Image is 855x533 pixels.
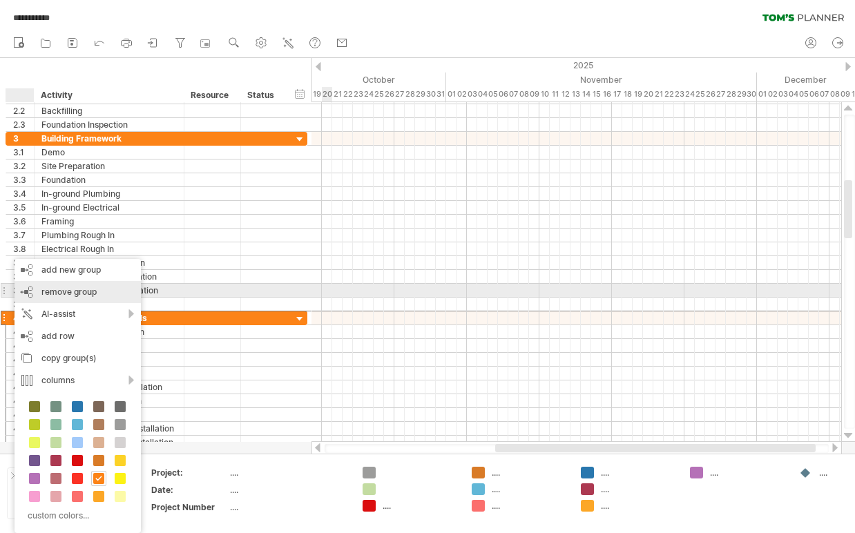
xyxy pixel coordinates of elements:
div: Project Number [151,501,227,513]
div: 4.4 [13,367,34,380]
div: Resource [191,88,233,102]
span: remove group [41,287,97,297]
div: 3.10 [13,270,34,283]
div: Tuesday, 11 November 2025 [550,87,560,101]
div: Wednesday, 22 October 2025 [343,87,353,101]
div: add new group [15,259,141,281]
div: Building Framework [41,132,177,145]
div: 4.7 [13,408,34,421]
div: Wednesday, 12 November 2025 [560,87,570,101]
div: Foundation Inspection [41,118,177,131]
div: Thursday, 4 December 2025 [788,87,798,101]
div: Backfilling [41,104,177,117]
div: .... [230,501,346,513]
div: Monday, 8 December 2025 [829,87,840,101]
div: Date: [151,484,227,496]
div: Friday, 7 November 2025 [508,87,519,101]
div: columns [15,369,141,391]
div: 4.1 [13,325,34,338]
div: 4.5 [13,380,34,394]
div: 3.2 [13,159,34,173]
div: Foundation [41,173,177,186]
div: Saturday, 8 November 2025 [519,87,529,101]
div: Monday, 3 November 2025 [467,87,477,101]
div: Demo [41,146,177,159]
div: Tuesday, 25 November 2025 [695,87,705,101]
div: .... [710,467,785,478]
div: 2.2 [13,104,34,117]
div: 4.6 [13,394,34,407]
div: .... [492,500,567,512]
div: Add your own logo [7,467,136,519]
div: Sunday, 30 November 2025 [747,87,757,101]
div: Wednesday, 26 November 2025 [705,87,715,101]
div: Wednesday, 3 December 2025 [778,87,788,101]
div: Wednesday, 19 November 2025 [633,87,643,101]
div: Tuesday, 4 November 2025 [477,87,488,101]
div: AI-assist [15,303,141,325]
div: 3.4 [13,187,34,200]
div: Sunday, 7 December 2025 [819,87,829,101]
div: 3.8 [13,242,34,255]
div: Monday, 1 December 2025 [757,87,767,101]
div: Thursday, 20 November 2025 [643,87,653,101]
div: custom colors... [21,506,130,525]
div: Monday, 24 November 2025 [684,87,695,101]
div: Roof Sheathing Installation [41,256,177,269]
div: Tuesday, 9 December 2025 [840,87,850,101]
div: .... [383,500,458,512]
div: Thursday, 30 October 2025 [425,87,436,101]
div: Project: [151,467,227,478]
div: Friday, 5 December 2025 [798,87,809,101]
div: Saturday, 1 November 2025 [446,87,457,101]
div: Monday, 17 November 2025 [612,87,622,101]
div: Framing [41,215,177,228]
div: Monday, 10 November 2025 [539,87,550,101]
div: Sunday, 9 November 2025 [529,87,539,101]
div: Friday, 31 October 2025 [436,87,446,101]
div: 3.7 [13,229,34,242]
div: Sunday, 23 November 2025 [674,87,684,101]
div: 4.2 [13,339,34,352]
div: 3.11 [13,284,34,297]
div: Tuesday, 21 October 2025 [332,87,343,101]
div: Thursday, 27 November 2025 [715,87,726,101]
div: Sunday, 26 October 2025 [384,87,394,101]
div: Saturday, 29 November 2025 [736,87,747,101]
div: 4 [13,311,34,324]
div: Friday, 14 November 2025 [581,87,591,101]
div: Sunday, 2 November 2025 [457,87,467,101]
div: 3.5 [13,201,34,214]
div: .... [492,467,567,478]
div: .... [230,467,346,478]
div: Thursday, 23 October 2025 [353,87,363,101]
div: Saturday, 22 November 2025 [664,87,674,101]
div: Status [247,88,278,102]
div: 3.6 [13,215,34,228]
div: November 2025 [446,72,757,87]
div: .... [230,484,346,496]
div: Electrical Rough In [41,242,177,255]
div: Friday, 28 November 2025 [726,87,736,101]
div: Saturday, 15 November 2025 [591,87,602,101]
div: 3.12 [13,298,34,311]
div: Wednesday, 5 November 2025 [488,87,498,101]
div: Wednesday, 29 October 2025 [415,87,425,101]
div: Tuesday, 2 December 2025 [767,87,778,101]
div: Tuesday, 18 November 2025 [622,87,633,101]
div: .... [601,483,676,495]
div: Saturday, 25 October 2025 [374,87,384,101]
div: Saturday, 6 December 2025 [809,87,819,101]
div: Activity [41,88,176,102]
div: 3.1 [13,146,34,159]
div: 2.3 [13,118,34,131]
div: Friday, 24 October 2025 [363,87,374,101]
div: 3.9 [13,256,34,269]
div: Monday, 27 October 2025 [394,87,405,101]
div: 4.3 [13,353,34,366]
div: add row [15,325,141,347]
div: Thursday, 13 November 2025 [570,87,581,101]
div: Plumbing Rough In [41,229,177,242]
div: .... [601,467,676,478]
div: 4.9 [13,436,34,449]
